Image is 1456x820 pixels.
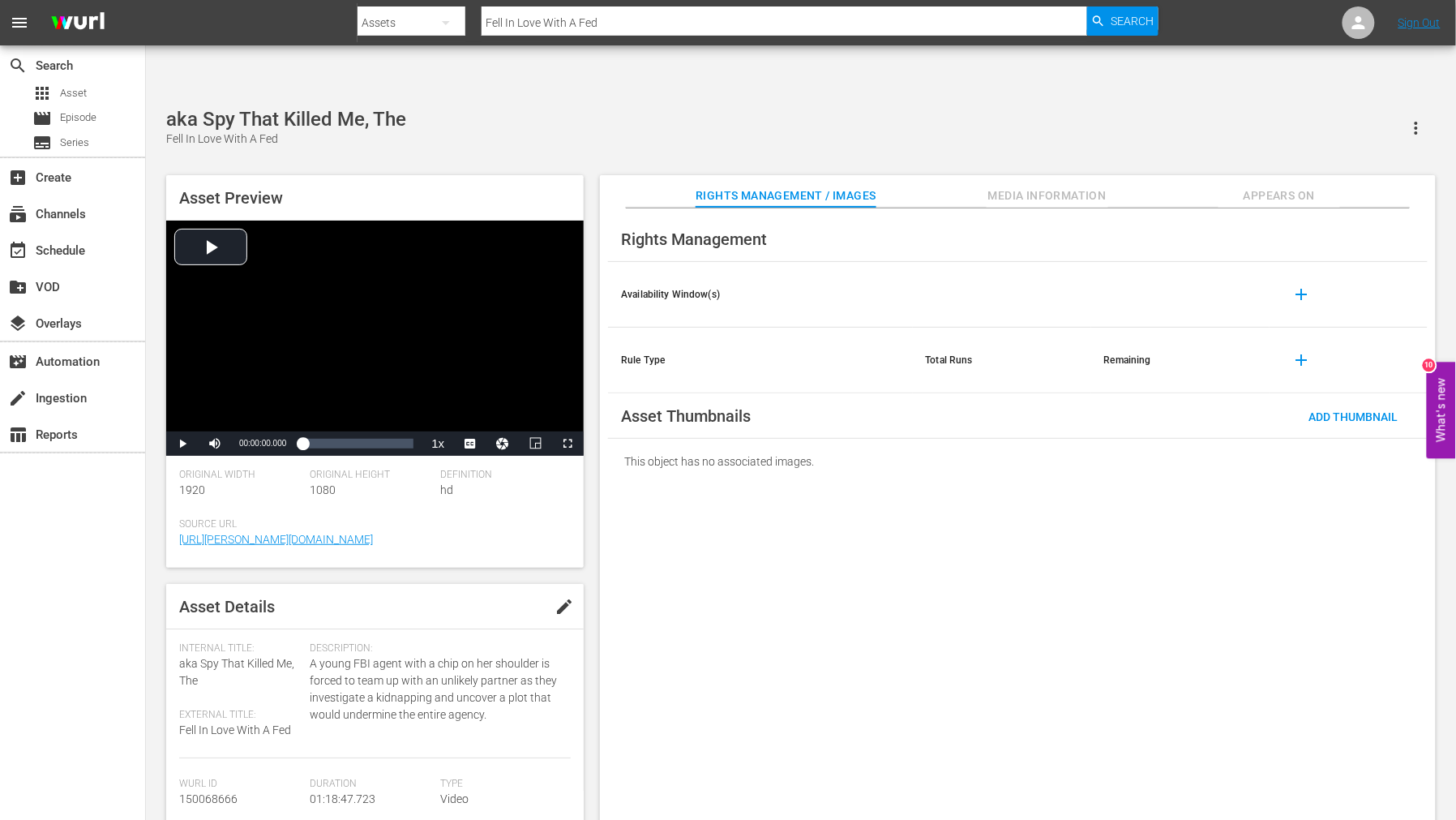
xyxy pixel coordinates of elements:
button: Playback Rate [422,431,454,456]
button: edit [545,587,584,626]
button: Play [166,431,199,456]
span: Asset Details [179,597,275,616]
span: 150068666 [179,792,238,805]
button: add [1283,275,1321,314]
span: Description: [310,642,563,655]
span: Video [440,792,469,805]
span: Asset [60,85,87,101]
button: Search [1087,6,1158,36]
div: aka Spy That Killed Me, The [166,108,406,131]
span: movie_filter [8,352,28,371]
span: Original Height [310,469,432,482]
span: Type [440,778,563,791]
span: 01:18:47.723 [310,792,375,805]
div: 10 [1423,358,1436,371]
span: Episode [60,109,96,126]
button: Fullscreen [551,431,584,456]
span: A young FBI agent with a chip on her shoulder is forced to team up with an unlikely partner as th... [310,655,563,723]
span: Rights Management / Images [696,186,876,206]
th: Remaining [1091,328,1270,393]
span: add [1292,285,1312,304]
th: Total Runs [913,328,1091,393]
span: Series [60,135,89,151]
button: Mute [199,431,231,456]
div: Video Player [166,221,584,456]
span: Reports [8,425,28,444]
span: Asset Preview [179,188,283,208]
button: Jump To Time [486,431,519,456]
span: Media Information [987,186,1108,206]
span: Fell In Love With A Fed [179,723,291,736]
span: subtitles [32,133,52,152]
span: Episode [32,109,52,128]
span: Internal Title: [179,642,302,655]
span: aka Spy That Killed Me, The [179,657,294,687]
button: add [1283,341,1321,380]
th: Availability Window(s) [608,262,912,328]
span: 00:00:00.000 [239,439,286,448]
span: Search [1111,6,1154,36]
span: Original Width [179,469,302,482]
button: Captions [454,431,486,456]
span: edit [555,597,574,616]
span: Definition [440,469,563,482]
a: [URL][PERSON_NAME][DOMAIN_NAME] [179,533,373,546]
button: Add Thumbnail [1296,401,1411,431]
span: Appears On [1218,186,1340,206]
span: create_new_folder [8,277,28,297]
span: menu [10,13,29,32]
span: Duration [310,778,432,791]
span: Search [8,56,28,75]
span: hd [440,483,453,496]
span: 1920 [179,483,205,496]
th: Rule Type [608,328,912,393]
div: Progress Bar [302,439,413,449]
span: 1080 [310,483,336,496]
div: This object has no associated images. [608,439,1428,484]
div: Fell In Love With A Fed [166,131,406,148]
button: Open Feedback Widget [1427,362,1456,458]
span: Ingestion [8,389,28,408]
span: Rights Management [621,230,767,249]
span: Schedule [8,241,28,260]
button: Picture-in-Picture [519,431,551,456]
span: Source Url [179,518,563,531]
span: Add Thumbnail [1296,410,1411,423]
a: Sign Out [1398,16,1441,29]
span: add [1292,350,1312,370]
span: Wurl Id [179,778,302,791]
span: add_box [8,168,28,187]
img: ans4CAIJ8jUAAAAAAAAAAAAAAAAAAAAAAAAgQb4GAAAAAAAAAAAAAAAAAAAAAAAAJMjXAAAAAAAAAAAAAAAAAAAAAAAAgAT5G... [39,4,117,42]
span: Asset [32,84,52,103]
span: Overlays [8,314,28,333]
span: External Title: [179,709,302,722]
span: Asset Thumbnails [621,406,751,426]
span: Channels [8,204,28,224]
